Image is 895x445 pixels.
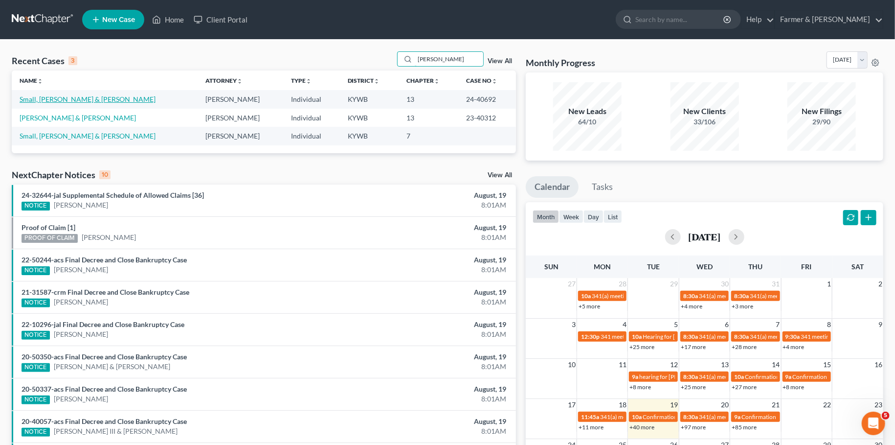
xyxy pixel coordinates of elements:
[801,333,889,340] span: 341 meeting for [PERSON_NAME]
[618,399,627,411] span: 18
[594,262,611,271] span: Mon
[669,359,679,371] span: 12
[785,373,792,380] span: 9a
[683,333,698,340] span: 8:30a
[189,11,252,28] a: Client Portal
[783,343,805,351] a: +4 more
[581,333,600,340] span: 12:30p
[12,55,77,67] div: Recent Cases
[54,362,170,372] a: [PERSON_NAME] & [PERSON_NAME]
[787,117,856,127] div: 29/90
[22,191,204,199] a: 24-32644-jal Supplemental Schedule of Allowed Claims [36]
[22,428,50,437] div: NOTICE
[579,423,604,431] a: +11 more
[488,172,512,179] a: View All
[669,399,679,411] span: 19
[696,262,713,271] span: Wed
[732,343,757,351] a: +28 more
[771,278,781,290] span: 31
[466,77,497,84] a: Case Nounfold_more
[54,329,108,339] a: [PERSON_NAME]
[750,333,844,340] span: 341(a) meeting for [PERSON_NAME]
[351,255,506,265] div: August, 19
[862,412,885,435] iframe: Intercom live chat
[632,333,642,340] span: 10a
[351,223,506,233] div: August, 19
[351,190,506,200] div: August, 19
[571,319,577,330] span: 3
[306,78,312,84] i: unfold_more
[629,343,654,351] a: +25 more
[54,394,108,404] a: [PERSON_NAME]
[351,320,506,329] div: August, 19
[567,359,577,371] span: 10
[283,109,339,127] td: Individual
[826,319,832,330] span: 8
[22,234,78,243] div: PROOF OF CLAIM
[351,362,506,372] div: 8:01AM
[622,319,627,330] span: 4
[629,423,654,431] a: +40 more
[639,373,766,380] span: hearing for [PERSON_NAME] & [PERSON_NAME]
[604,210,622,223] button: list
[283,127,339,145] td: Individual
[699,292,793,300] span: 341(a) meeting for [PERSON_NAME]
[822,359,832,371] span: 15
[732,423,757,431] a: +85 more
[351,233,506,242] div: 8:01AM
[629,383,651,391] a: +8 more
[681,383,706,391] a: +25 more
[567,278,577,290] span: 27
[283,90,339,108] td: Individual
[526,176,579,198] a: Calendar
[415,52,483,66] input: Search by name...
[851,262,864,271] span: Sat
[434,78,440,84] i: unfold_more
[20,95,156,103] a: Small, [PERSON_NAME] & [PERSON_NAME]
[399,127,459,145] td: 7
[351,200,506,210] div: 8:01AM
[82,233,136,242] a: [PERSON_NAME]
[699,373,845,380] span: 341(a) meeting for [PERSON_NAME] & [PERSON_NAME]
[399,90,459,108] td: 13
[22,331,50,340] div: NOTICE
[669,278,679,290] span: 29
[553,106,622,117] div: New Leads
[873,359,883,371] span: 16
[681,303,702,310] a: +4 more
[647,262,660,271] span: Tue
[22,363,50,372] div: NOTICE
[785,333,800,340] span: 9:30a
[681,423,706,431] a: +97 more
[544,262,559,271] span: Sun
[458,109,516,127] td: 23-40312
[12,169,111,181] div: NextChapter Notices
[671,106,739,117] div: New Clients
[689,232,721,242] h2: [DATE]
[775,11,883,28] a: Farmer & [PERSON_NAME]
[775,319,781,330] span: 7
[822,399,832,411] span: 22
[340,109,399,127] td: KYWB
[553,117,622,127] div: 64/10
[351,287,506,297] div: August, 19
[681,343,706,351] a: +17 more
[22,320,184,328] a: 22-10296-jal Final Decree and Close Bankruptcy Case
[581,292,591,300] span: 10a
[734,333,749,340] span: 8:30a
[734,292,749,300] span: 8:30a
[22,223,75,232] a: Proof of Claim [1]
[877,319,883,330] span: 9
[826,278,832,290] span: 1
[882,412,890,420] span: 5
[771,399,781,411] span: 21
[458,90,516,108] td: 24-40692
[771,359,781,371] span: 14
[351,297,506,307] div: 8:01AM
[237,78,243,84] i: unfold_more
[734,413,740,421] span: 9a
[205,77,243,84] a: Attorneyunfold_more
[567,399,577,411] span: 17
[54,265,108,275] a: [PERSON_NAME]
[374,78,380,84] i: unfold_more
